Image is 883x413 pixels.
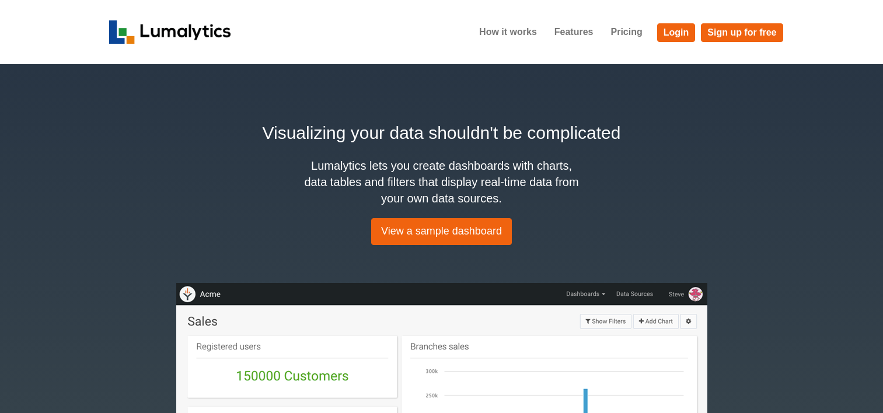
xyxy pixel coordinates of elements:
a: Features [546,17,602,47]
a: Login [657,23,696,42]
a: Pricing [602,17,651,47]
h2: Visualizing your data shouldn't be complicated [109,120,774,146]
a: Sign up for free [701,23,783,42]
a: How it works [470,17,546,47]
img: logo_v2-f34f87db3d4d9f5311d6c47995059ad6168825a3e1eb260e01c8041e89355404.png [109,20,231,44]
h4: Lumalytics lets you create dashboards with charts, data tables and filters that display real-time... [302,157,582,206]
a: View a sample dashboard [371,218,512,245]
